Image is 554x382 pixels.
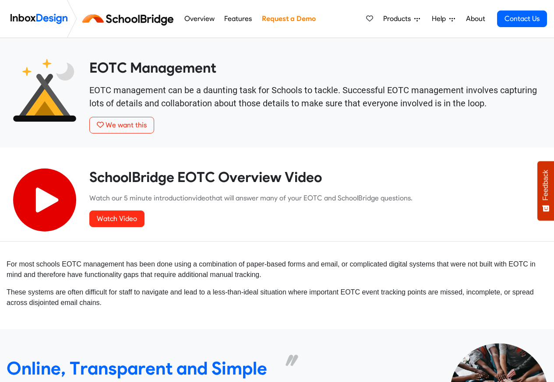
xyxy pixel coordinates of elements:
img: 2022_07_11_icon_video_playback.svg [13,168,76,231]
a: Products [380,10,423,28]
p: Watch our 5 minute introduction that will answer many of your EOTC and SchoolBridge questions. [89,193,541,203]
a: Overview [182,10,217,28]
a: Request a Demo [259,10,318,28]
a: Features [222,10,254,28]
a: About [463,10,487,28]
a: Watch Video [89,210,145,227]
button: Feedback - Show survey [537,161,554,221]
a: Contact Us [497,11,547,27]
a: video [192,194,209,202]
button: We want this [89,117,154,133]
p: EOTC management can be a daunting task for Schools to tackle. Successful EOTC management involves... [89,84,541,110]
span: Help [432,14,449,24]
p: These systems are often difficult for staff to navigate and lead to a less-than-ideal situation w... [7,287,547,308]
img: 2022_01_25_icon_eonz.svg [13,59,76,122]
p: For most schools EOTC management has been done using a combination of paper-based forms and email... [7,259,547,280]
heading: EOTC Management [89,59,541,77]
span: We want this [106,121,147,129]
span: Products [383,14,414,24]
heading: SchoolBridge EOTC Overview Video [89,168,541,186]
span: Feedback [542,170,550,200]
a: Help [428,10,459,28]
img: schoolbridge logo [81,8,179,29]
heading: Online, Transparent and Simple [7,357,271,379]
